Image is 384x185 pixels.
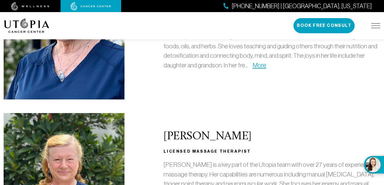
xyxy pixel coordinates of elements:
[223,2,372,11] a: [PHONE_NUMBER] | [GEOGRAPHIC_DATA], [US_STATE]
[371,23,380,28] img: icon-hamburger
[164,148,380,155] h3: Licensed Massage Therapist
[11,2,49,11] img: wellness
[232,2,372,11] span: [PHONE_NUMBER] | [GEOGRAPHIC_DATA], [US_STATE]
[253,62,266,69] a: More
[4,18,49,33] img: logo
[71,2,111,11] img: cancer center
[293,18,355,33] button: Book Free Consult
[164,130,380,143] h2: [PERSON_NAME]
